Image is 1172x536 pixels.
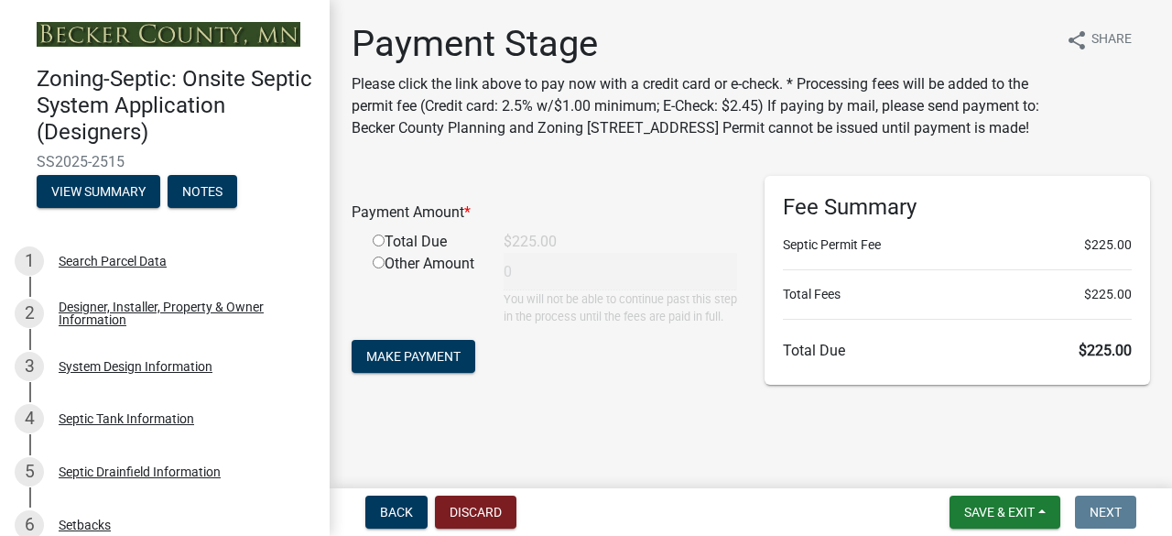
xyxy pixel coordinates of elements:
div: 1 [15,246,44,276]
div: Other Amount [359,253,490,325]
div: Septic Tank Information [59,412,194,425]
div: 2 [15,299,44,328]
span: $225.00 [1084,285,1132,304]
button: Back [365,496,428,529]
div: 5 [15,457,44,487]
h1: Payment Stage [352,22,1051,66]
i: share [1066,29,1088,51]
div: 4 [15,404,44,433]
span: Share [1091,29,1132,51]
h4: Zoning-Septic: Onsite Septic System Application (Designers) [37,66,315,145]
button: View Summary [37,175,160,208]
wm-modal-confirm: Summary [37,185,160,200]
div: Search Parcel Data [59,255,167,268]
img: Becker County, Minnesota [37,22,300,47]
button: Discard [435,496,516,529]
div: 3 [15,352,44,381]
button: Next [1075,496,1136,529]
button: Save & Exit [950,496,1060,529]
span: $225.00 [1079,342,1132,359]
button: shareShare [1051,22,1146,58]
span: Make Payment [366,349,461,364]
p: Please click the link above to pay now with a credit card or e-check. * Processing fees will be a... [352,73,1051,139]
div: Septic Drainfield Information [59,465,221,478]
wm-modal-confirm: Notes [168,185,237,200]
button: Notes [168,175,237,208]
span: Back [380,505,413,520]
li: Septic Permit Fee [783,235,1132,255]
div: Designer, Installer, Property & Owner Information [59,301,300,326]
li: Total Fees [783,285,1132,304]
span: SS2025-2515 [37,153,293,170]
span: $225.00 [1084,235,1132,255]
div: Payment Amount [338,202,751,224]
button: Make Payment [352,340,475,373]
span: Next [1090,505,1122,520]
h6: Total Due [783,342,1132,359]
div: System Design Information [59,360,212,373]
h6: Fee Summary [783,194,1132,221]
div: Total Due [359,231,490,253]
div: Setbacks [59,519,111,531]
span: Save & Exit [964,505,1035,520]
